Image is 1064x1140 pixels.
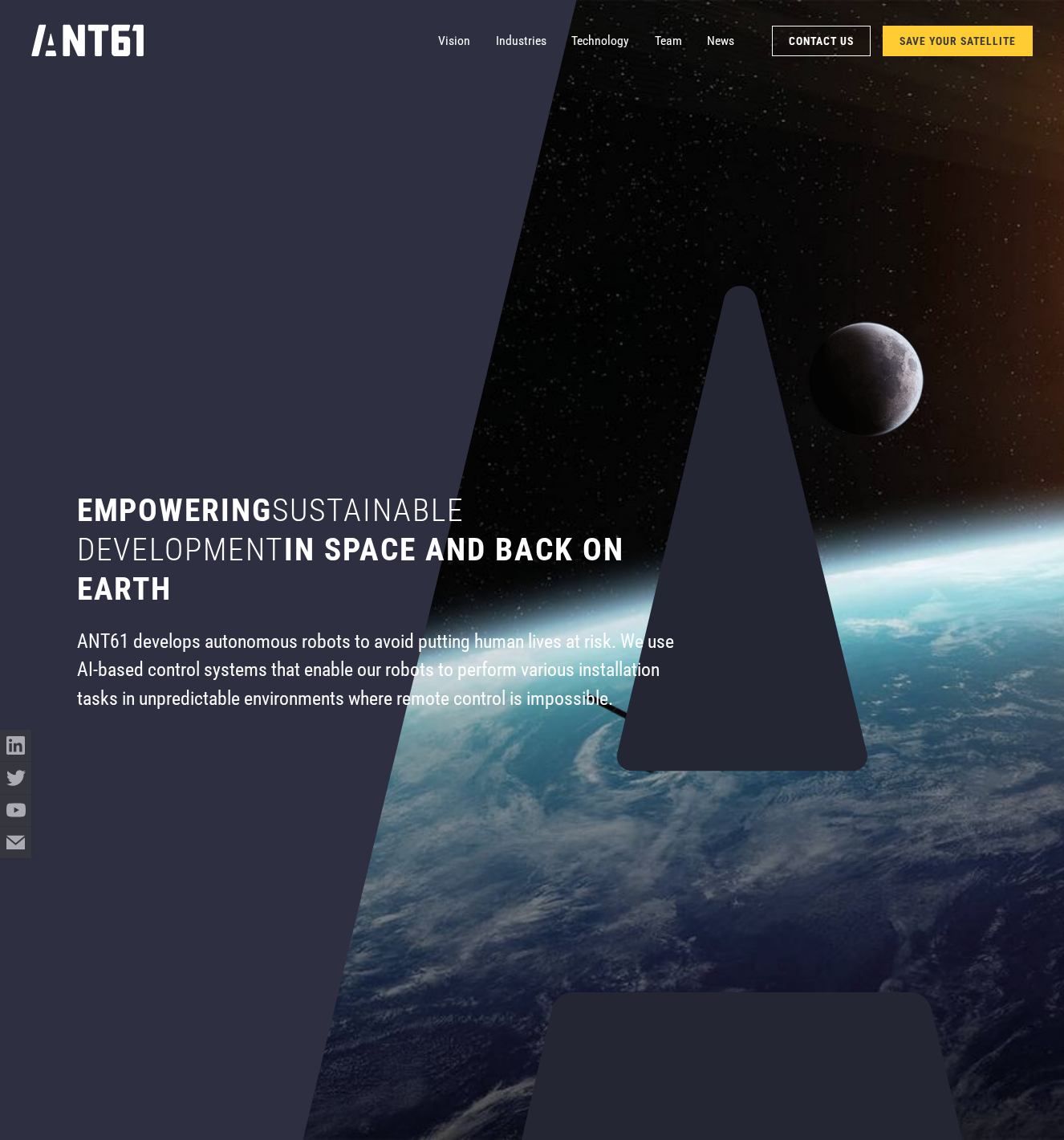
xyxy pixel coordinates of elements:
a: Team [655,26,682,57]
a: Contact Us [772,26,870,56]
a: home [31,20,144,63]
div: ANT61 develops autonomous robots to avoid putting human lives at risk. We use AI-based control sy... [77,628,688,713]
a: SAVE YOUR SATELLITE [883,26,1032,56]
a: Vision [438,26,470,57]
h1: Empowering in space and back on earth [77,491,688,609]
span: sustainable development [77,491,465,568]
a: News [707,26,734,57]
a: Technology [571,26,629,57]
a: Industries [496,26,546,57]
